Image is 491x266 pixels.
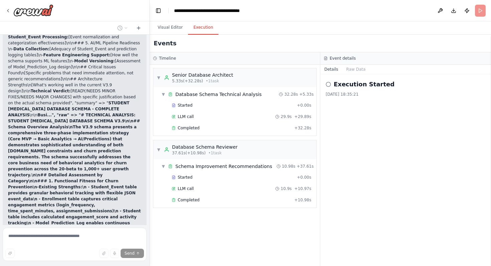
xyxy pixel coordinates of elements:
div: Senior Database Architect [172,72,233,78]
span: Started [178,103,192,108]
button: Raw Data [342,65,370,74]
span: • 1 task [206,78,219,84]
button: Send [121,249,144,258]
strong: Feature Engineering Support: [43,53,111,57]
span: 5.33s (+32.28s) [172,78,203,84]
span: + 10.97s [294,186,311,191]
span: Schema Improvement Recommendations [175,163,272,170]
span: + 32.28s [294,125,311,131]
span: 29.9s [281,114,292,119]
span: + 0.00s [297,103,311,108]
span: LLM call [178,114,194,119]
button: Switch to previous chat [115,24,131,32]
span: Started [178,175,192,180]
button: Click to speak your automation idea [110,249,119,258]
span: + 37.61s [297,164,314,169]
strong: Technical Verdict: [31,89,71,93]
span: Send [125,251,135,256]
strong: Model Versioning: [74,59,115,63]
h3: Event details [330,56,356,61]
div: Database Schema Reviewer [172,144,237,150]
span: Completed [178,125,199,131]
span: ▼ [161,92,165,97]
span: Completed [178,197,199,203]
span: 10.9s [281,186,292,191]
button: Upload files [99,249,109,258]
span: + 5.33s [299,92,314,97]
strong: Existing Strengths: [39,185,82,189]
img: Logo [13,4,53,16]
span: • 1 task [208,150,222,156]
span: ▼ [157,75,161,80]
strong: Student_Event Processing: [8,35,68,39]
button: Visual Editor [152,21,188,35]
button: Hide left sidebar [154,6,163,15]
span: 37.61s (+10.98s) [172,150,206,156]
strong: Data Collection: [13,47,49,51]
button: Start a new chat [133,24,144,32]
h2: Execution Started [334,80,394,89]
span: Database Schema Technical Analysis [175,91,262,98]
span: LLM call [178,186,194,191]
button: Improve this prompt [5,249,15,258]
span: 10.98s [282,164,296,169]
h2: Events [154,39,176,48]
h3: Timeline [159,56,176,61]
button: Execution [188,21,218,35]
span: 32.28s [284,92,298,97]
span: ▼ [161,164,165,169]
span: ▼ [157,147,161,152]
span: + 0.00s [297,175,311,180]
div: [DATE] 18:35:21 [326,92,486,97]
nav: breadcrumb [174,7,269,14]
strong: STUDENT [MEDICAL_DATA] DATABASE SCHEMA - COMPLETE ANALYSIS [8,101,129,117]
span: + 10.98s [294,197,311,203]
button: Details [320,65,342,74]
span: + 29.89s [294,114,311,119]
